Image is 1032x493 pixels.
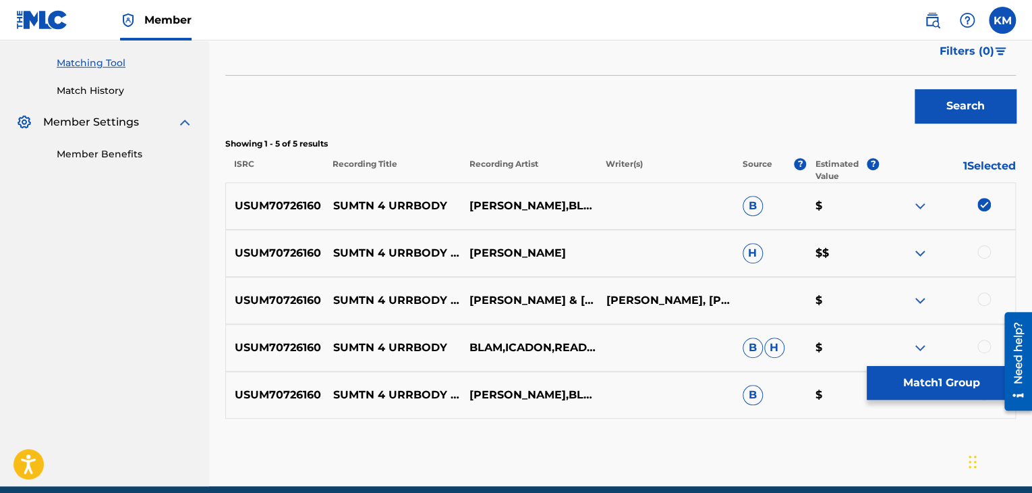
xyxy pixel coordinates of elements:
[806,292,879,309] p: $
[226,245,324,261] p: USUM70726160
[461,198,597,214] p: [PERSON_NAME],BLAM,RUNT DOG,READY ROC,ICADON,SAUKRATES
[969,442,977,482] div: Drag
[597,292,733,309] p: [PERSON_NAME], [PERSON_NAME], [PERSON_NAME], C. [PERSON_NAME] [PERSON_NAME], [PERSON_NAME], [PERS...
[764,338,784,358] span: H
[806,245,879,261] p: $$
[806,198,879,214] p: $
[324,158,461,182] p: Recording Title
[177,114,193,130] img: expand
[226,387,324,403] p: USUM70726160
[226,340,324,356] p: USUM70726160
[226,198,324,214] p: USUM70726160
[994,307,1032,416] iframe: Resource Center
[806,340,879,356] p: $
[959,12,975,28] img: help
[597,158,734,182] p: Writer(s)
[977,198,991,211] img: deselect
[324,387,461,403] p: SUMTN 4 URRBODY (ALBUM VERSION (EXPLICIT))
[144,12,192,28] span: Member
[954,7,981,34] div: Help
[867,366,1016,400] button: Match1 Group
[324,340,461,356] p: SUMTN 4 URRBODY
[225,158,324,182] p: ISRC
[867,158,879,170] span: ?
[915,89,1016,123] button: Search
[815,158,867,182] p: Estimated Value
[912,292,928,309] img: expand
[989,7,1016,34] div: User Menu
[912,245,928,261] img: expand
[965,428,1032,493] iframe: Chat Widget
[743,338,763,358] span: B
[879,158,1016,182] p: 1 Selected
[460,158,597,182] p: Recording Artist
[995,47,1006,55] img: filter
[461,292,597,309] p: [PERSON_NAME] & [PERSON_NAME] & RUNT DOG & READY ROC & [PERSON_NAME] & SAUKRATES
[16,114,32,130] img: Member Settings
[806,387,879,403] p: $
[743,243,763,263] span: H
[324,245,461,261] p: SUMTN 4 URRBODY (EXPLICIT) (FEAT. BLAM, RUNT DOG, READY ROC, ICADON & SAUKRATES)
[743,196,763,216] span: B
[924,12,940,28] img: search
[931,34,1016,68] button: Filters (0)
[912,340,928,356] img: expand
[225,138,1016,150] p: Showing 1 - 5 of 5 results
[461,340,597,356] p: BLAM,ICADON,READY ROC,RUNT DOG,SAUKRATES
[743,158,772,182] p: Source
[57,147,193,161] a: Member Benefits
[43,114,139,130] span: Member Settings
[940,43,994,59] span: Filters ( 0 )
[461,245,597,261] p: [PERSON_NAME]
[743,385,763,405] span: B
[226,292,324,309] p: USUM70726160
[324,292,461,309] p: SUMTN 4 URRBODY (ALBUM VERSION (EXPLICIT))
[16,10,68,30] img: MLC Logo
[912,198,928,214] img: expand
[324,198,461,214] p: SUMTN 4 URRBODY
[461,387,597,403] p: [PERSON_NAME],BLAM,RUNT DOG,READY ROC,ICADON,& SAUKRATES
[120,12,136,28] img: Top Rightsholder
[919,7,946,34] a: Public Search
[57,56,193,70] a: Matching Tool
[57,84,193,98] a: Match History
[794,158,806,170] span: ?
